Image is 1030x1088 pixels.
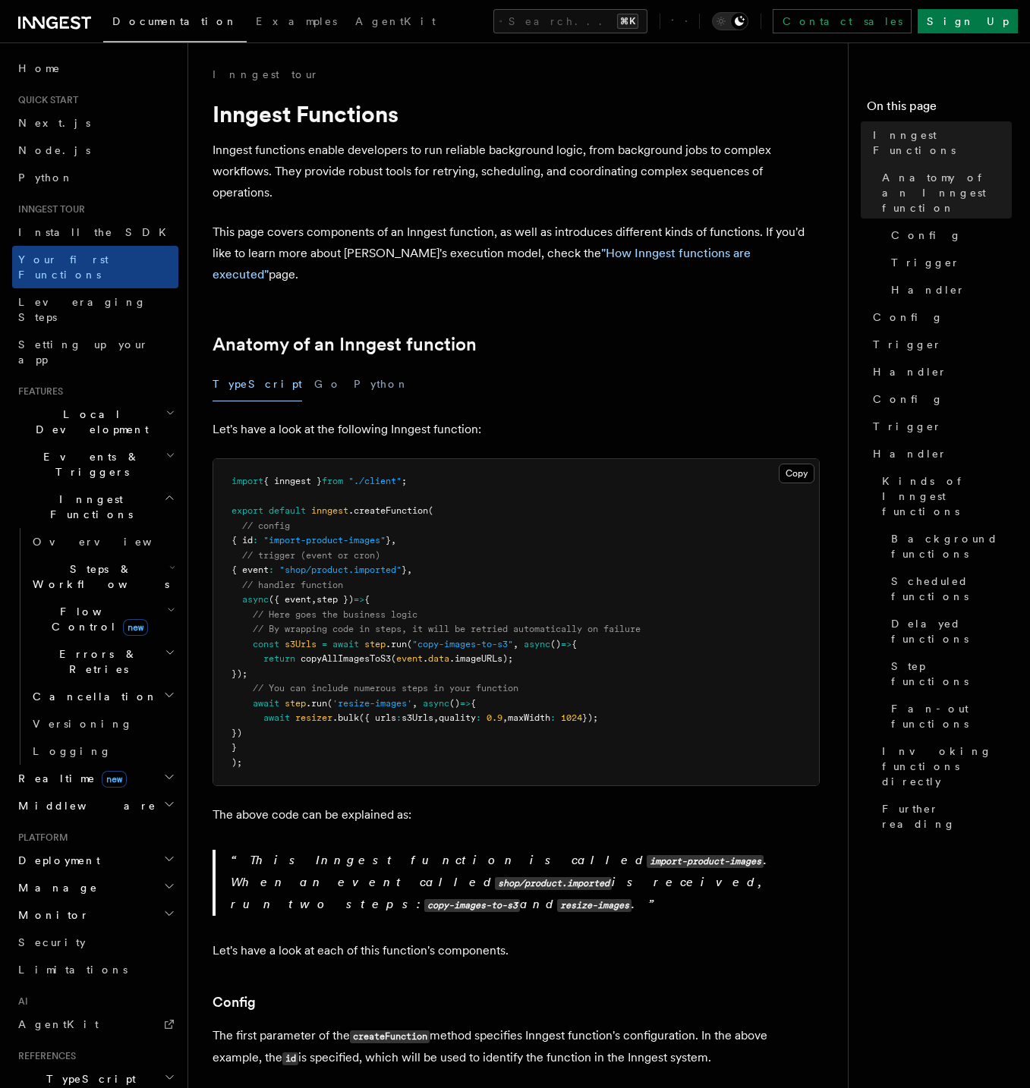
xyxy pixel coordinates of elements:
a: Python [12,164,178,191]
span: , [433,712,439,723]
button: Deployment [12,847,178,874]
a: Examples [247,5,346,41]
span: Middleware [12,798,156,813]
span: Errors & Retries [27,646,165,677]
span: AgentKit [355,15,436,27]
p: Let's have a look at the following Inngest function: [213,419,820,440]
a: Trigger [867,413,1012,440]
span: maxWidth [508,712,550,723]
a: Leveraging Steps [12,288,178,331]
a: Further reading [876,795,1012,838]
span: Trigger [891,255,960,270]
span: Delayed functions [891,616,1012,646]
span: ({ event [269,594,311,605]
a: Sign Up [918,9,1018,33]
span: Fan-out functions [891,701,1012,731]
span: , [407,564,412,575]
span: { [364,594,370,605]
span: // config [242,520,290,531]
span: Overview [33,536,189,548]
h1: Inngest Functions [213,100,820,127]
span: "copy-images-to-s3" [412,639,513,649]
span: await [332,639,359,649]
a: Invoking functions directly [876,737,1012,795]
p: Let's have a look at each of this function's components. [213,940,820,961]
span: Home [18,61,61,76]
span: : [253,535,258,546]
span: : [476,712,481,723]
a: Home [12,55,178,82]
span: AgentKit [18,1018,99,1030]
span: }); [582,712,598,723]
span: // trigger (event or cron) [242,550,380,561]
span: Local Development [12,407,165,437]
code: createFunction [350,1030,430,1043]
span: ({ urls [359,712,396,723]
a: Security [12,929,178,956]
span: async [524,639,550,649]
span: ; [402,476,407,486]
kbd: ⌘K [617,14,638,29]
button: Events & Triggers [12,443,178,486]
span: Steps & Workflows [27,561,169,592]
a: Handler [867,358,1012,385]
code: resize-images [557,899,632,912]
button: Monitor [12,901,178,929]
span: Invoking functions directly [882,744,1012,789]
span: . [423,653,428,664]
span: quality [439,712,476,723]
span: () [449,698,460,709]
span: new [123,619,148,636]
code: import-product-images [647,855,764,868]
span: ( [407,639,412,649]
span: Features [12,385,63,398]
a: Setting up your app [12,331,178,373]
span: Versioning [33,718,133,730]
span: .imageURLs); [449,653,513,664]
span: Security [18,936,86,948]
p: This Inngest function is called . When an event called is received, run two steps: and . [231,850,820,916]
button: Toggle dark mode [712,12,748,30]
button: Manage [12,874,178,901]
span: .createFunction [348,505,428,516]
a: Config [867,385,1012,413]
button: Inngest Functions [12,486,178,528]
span: Background functions [891,531,1012,561]
span: async [242,594,269,605]
span: Manage [12,880,98,895]
a: Handler [867,440,1012,467]
p: This page covers components of an Inngest function, as well as introduces different kinds of func... [213,222,820,285]
a: Inngest Functions [867,121,1012,164]
span: Trigger [873,337,942,352]
span: : [396,712,402,723]
a: Install the SDK [12,219,178,246]
span: resizer [295,712,332,723]
span: Scheduled functions [891,574,1012,604]
button: Python [354,367,409,401]
span: const [253,639,279,649]
span: "./client" [348,476,402,486]
span: Quick start [12,94,78,106]
a: Your first Functions [12,246,178,288]
span: Your first Functions [18,253,109,281]
a: Versioning [27,710,178,737]
span: , [412,698,417,709]
span: Config [891,228,962,243]
button: Local Development [12,401,178,443]
span: { event [232,564,269,575]
span: .run [306,698,327,709]
span: Realtime [12,771,127,786]
button: Flow Controlnew [27,598,178,640]
h4: On this page [867,97,1012,121]
span: { [471,698,476,709]
span: step [285,698,306,709]
span: => [354,594,364,605]
button: Steps & Workflows [27,555,178,598]
span: await [263,712,290,723]
span: .bulk [332,712,359,723]
a: AgentKit [346,5,445,41]
button: Middleware [12,792,178,819]
a: Anatomy of an Inngest function [876,164,1012,222]
span: : [550,712,556,723]
span: AI [12,995,28,1008]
